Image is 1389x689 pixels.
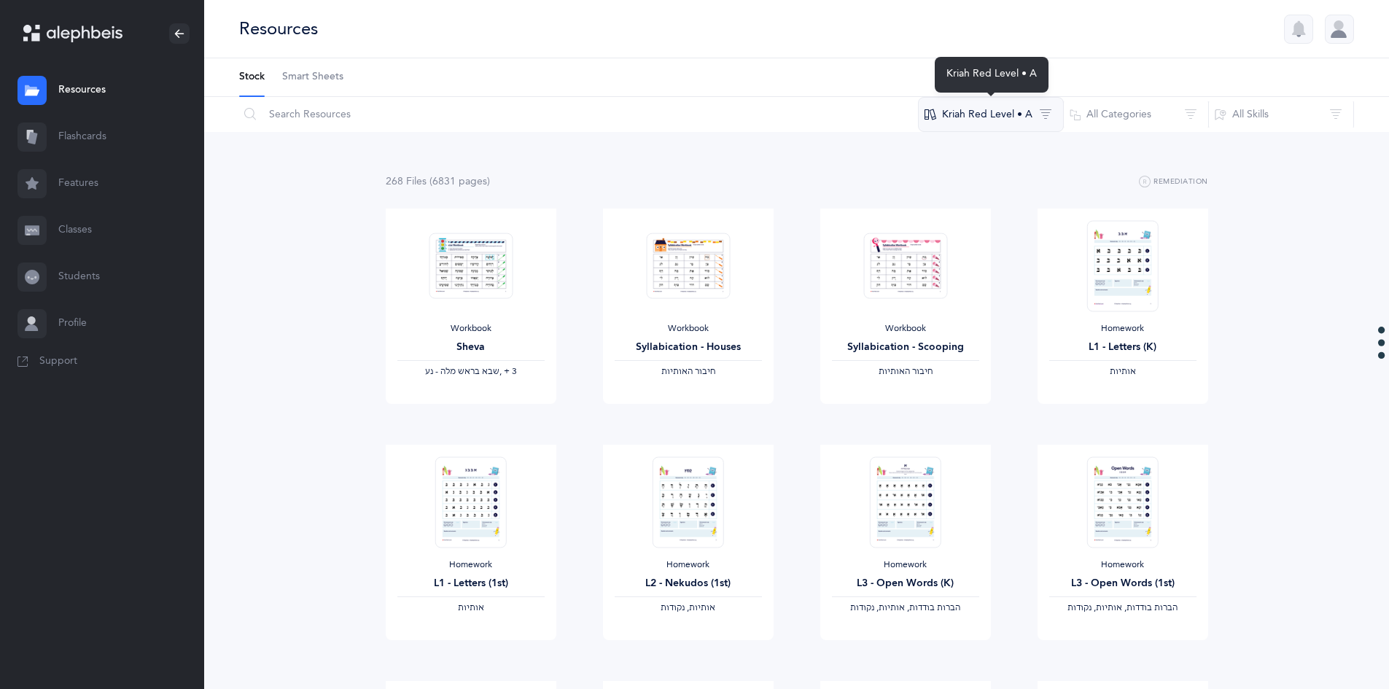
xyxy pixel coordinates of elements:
div: Homework [1049,323,1197,335]
div: Sheva [397,340,545,355]
div: Workbook [615,323,762,335]
span: ‫אותיות‬ [458,602,484,612]
img: Homework_L2_Nekudos_R_EN_1_thumbnail_1731617499.png [652,456,723,548]
button: Kriah Red Level • A [918,97,1064,132]
span: ‫שבא בראש מלה - נע‬ [425,366,499,376]
span: s [483,176,487,187]
div: Homework [832,559,979,571]
div: Homework [1049,559,1197,571]
img: Sheva-Workbook-Red_EN_thumbnail_1754012358.png [429,233,513,299]
div: Homework [615,559,762,571]
span: ‫הברות בודדות, אותיות, נקודות‬ [1067,602,1178,612]
button: All Skills [1208,97,1354,132]
span: Smart Sheets [282,70,343,85]
img: Syllabication-Workbook-Level-1-EN_Red_Houses_thumbnail_1741114032.png [646,233,730,299]
span: ‫אותיות‬ [1110,366,1136,376]
input: Search Resources [238,97,919,132]
div: Workbook [397,323,545,335]
div: L3 - Open Words (1st) [1049,576,1197,591]
div: Syllabication - Scooping [832,340,979,355]
span: 268 File [386,176,427,187]
span: ‫הברות בודדות, אותיות, נקודות‬ [850,602,960,612]
div: L3 - Open Words (K) [832,576,979,591]
div: L2 - Nekudos (1st) [615,576,762,591]
button: Remediation [1139,174,1208,191]
div: Homework [397,559,545,571]
span: ‫חיבור האותיות‬ [661,366,715,376]
div: Resources [239,17,318,41]
button: All Categories [1063,97,1209,132]
div: Workbook [832,323,979,335]
img: Homework_L3_OpenWords_O_Red_EN_thumbnail_1731217670.png [1086,456,1158,548]
span: s [422,176,427,187]
img: Syllabication-Workbook-Level-1-EN_Red_Scooping_thumbnail_1741114434.png [863,233,947,299]
img: Homework_L1_Letters_R_EN_thumbnail_1731214661.png [1086,220,1158,311]
div: L1 - Letters (1st) [397,576,545,591]
div: Syllabication - Houses [615,340,762,355]
div: ‪, + 3‬ [397,366,545,378]
span: ‫חיבור האותיות‬ [879,366,933,376]
span: (6831 page ) [429,176,490,187]
img: Homework_L1_Letters_O_Red_EN_thumbnail_1731215195.png [435,456,506,548]
span: Support [39,354,77,369]
div: L1 - Letters (K) [1049,340,1197,355]
span: ‫אותיות, נקודות‬ [661,602,715,612]
img: Homework_L3_OpenWords_R_EN_thumbnail_1731229486.png [869,456,941,548]
div: Kriah Red Level • A [935,57,1048,93]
